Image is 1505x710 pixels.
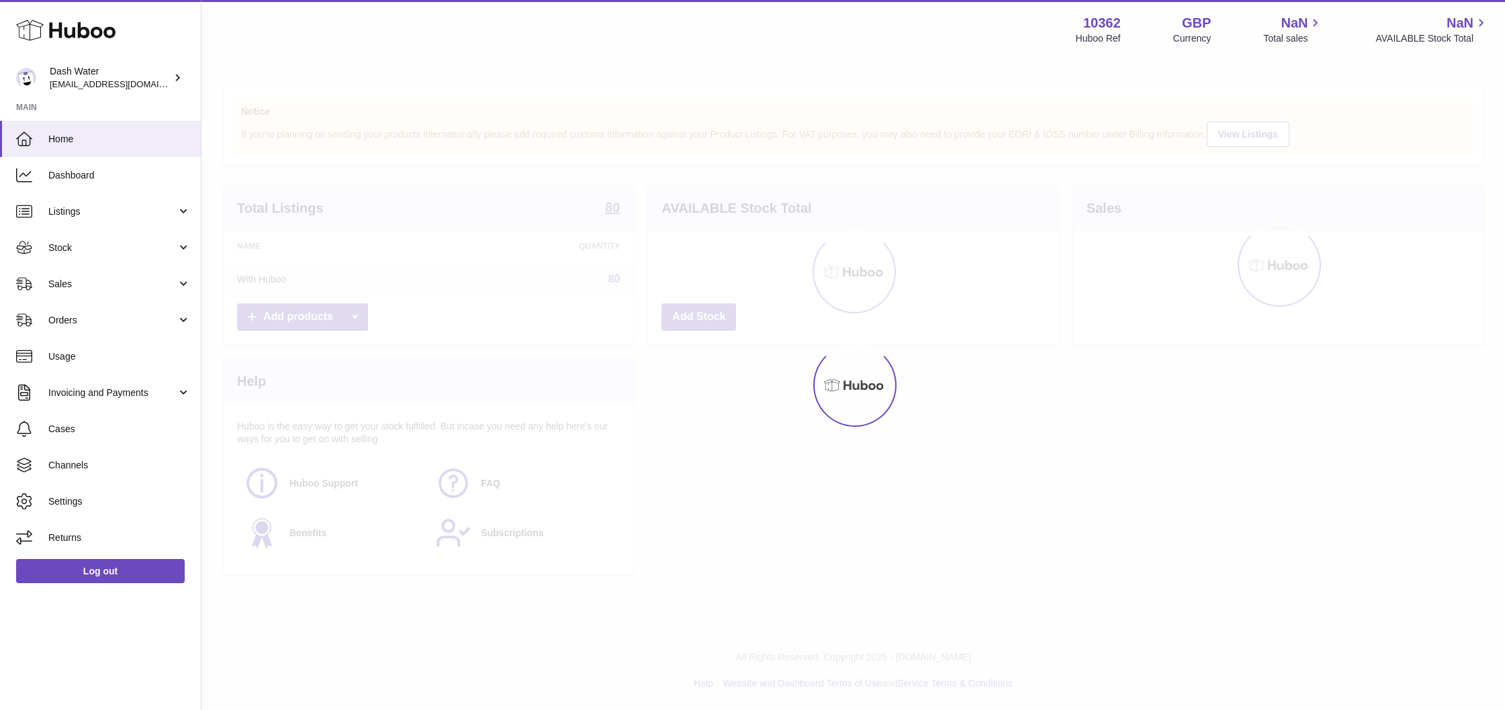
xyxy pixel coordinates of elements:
span: Sales [48,278,177,291]
span: NaN [1447,14,1473,32]
div: Currency [1173,32,1212,45]
span: Home [48,133,191,146]
strong: 10362 [1083,14,1121,32]
a: NaN AVAILABLE Stock Total [1375,14,1489,45]
span: Usage [48,350,191,363]
span: Orders [48,314,177,327]
span: Returns [48,531,191,544]
span: Dashboard [48,169,191,182]
span: Settings [48,495,191,508]
div: Huboo Ref [1076,32,1121,45]
a: NaN Total sales [1263,14,1323,45]
span: Channels [48,459,191,472]
span: Invoicing and Payments [48,387,177,399]
strong: GBP [1182,14,1211,32]
span: Stock [48,242,177,254]
span: Total sales [1263,32,1323,45]
span: Cases [48,423,191,436]
a: Log out [16,559,185,583]
span: Listings [48,205,177,218]
span: NaN [1281,14,1308,32]
div: Dash Water [50,65,171,91]
span: AVAILABLE Stock Total [1375,32,1489,45]
span: [EMAIL_ADDRESS][DOMAIN_NAME] [50,79,197,89]
img: bea@dash-water.com [16,68,36,88]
